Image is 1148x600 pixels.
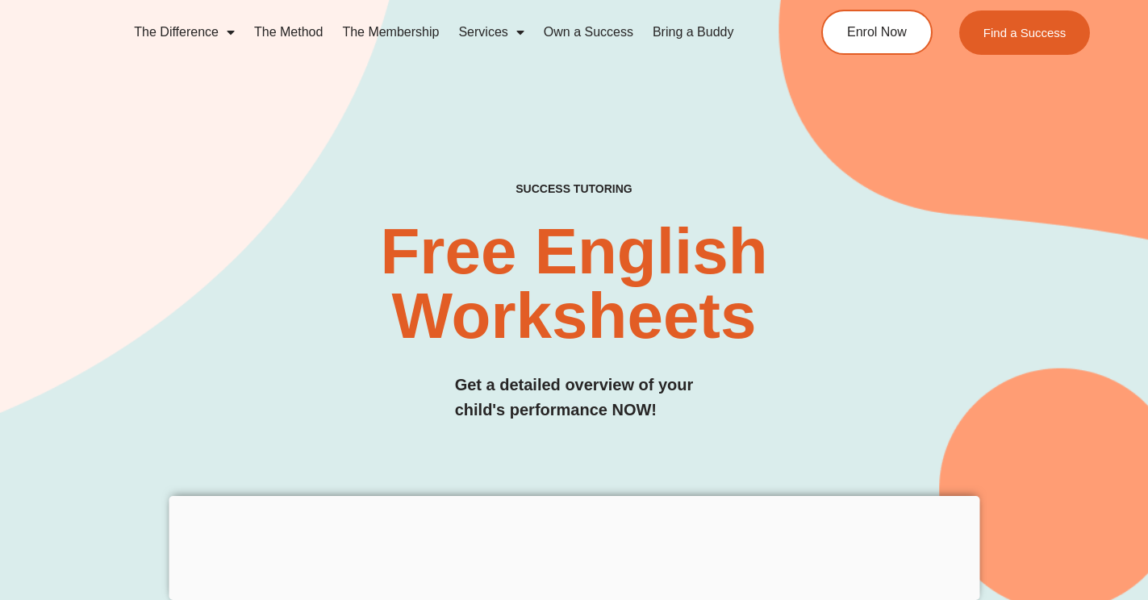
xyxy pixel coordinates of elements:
nav: Menu [124,14,762,51]
a: Services [449,14,533,51]
h3: Get a detailed overview of your child's performance NOW! [455,373,694,423]
a: The Difference [124,14,244,51]
iframe: Advertisement [169,496,979,596]
a: The Method [244,14,332,51]
span: Find a Success [983,27,1067,39]
a: The Membership [332,14,449,51]
a: Own a Success [534,14,643,51]
span: Enrol Now [847,26,907,39]
h4: SUCCESS TUTORING​ [421,182,727,196]
h2: Free English Worksheets​ [233,219,915,348]
a: Enrol Now [821,10,933,55]
a: Bring a Buddy [643,14,744,51]
a: Find a Success [959,10,1091,55]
